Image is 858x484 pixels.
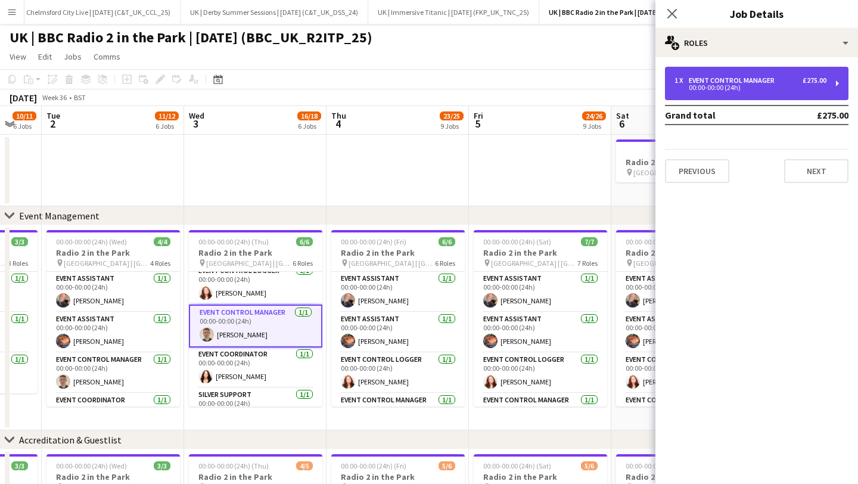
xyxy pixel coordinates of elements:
[616,139,750,182] app-job-card: Radio 2 in the Park [GEOGRAPHIC_DATA] | [GEOGRAPHIC_DATA], [GEOGRAPHIC_DATA]
[56,237,127,246] span: 00:00-00:00 (24h) (Wed)
[46,353,180,393] app-card-role: Event Control Manager1/100:00-00:00 (24h)[PERSON_NAME]
[293,259,313,268] span: 6 Roles
[89,49,125,64] a: Comms
[64,51,82,62] span: Jobs
[10,51,26,62] span: View
[46,110,60,121] span: Tue
[298,122,321,131] div: 6 Jobs
[10,92,37,104] div: [DATE]
[5,49,31,64] a: View
[474,230,607,407] app-job-card: 00:00-00:00 (24h) (Sat)7/7Radio 2 in the Park [GEOGRAPHIC_DATA] | [GEOGRAPHIC_DATA], [GEOGRAPHIC_...
[474,272,607,312] app-card-role: Event Assistant1/100:00-00:00 (24h)[PERSON_NAME]
[198,237,269,246] span: 00:00-00:00 (24h) (Thu)
[154,237,170,246] span: 4/4
[633,259,720,268] span: [GEOGRAPHIC_DATA] | [GEOGRAPHIC_DATA], [GEOGRAPHIC_DATA]
[56,461,127,470] span: 00:00-00:00 (24h) (Wed)
[189,247,322,258] h3: Radio 2 in the Park
[189,110,204,121] span: Wed
[474,393,607,434] app-card-role: Event Control Manager1/100:00-00:00 (24h)
[189,305,322,348] app-card-role: Event Control Manager1/100:00-00:00 (24h)[PERSON_NAME]
[577,259,598,268] span: 7 Roles
[633,168,740,177] span: [GEOGRAPHIC_DATA] | [GEOGRAPHIC_DATA], [GEOGRAPHIC_DATA]
[626,461,695,470] span: 00:00-00:00 (24h) (Sun)
[331,247,465,258] h3: Radio 2 in the Park
[331,471,465,482] h3: Radio 2 in the Park
[189,388,322,429] app-card-role: Silver Support1/100:00-00:00 (24h)
[331,110,346,121] span: Thu
[46,272,180,312] app-card-role: Event Assistant1/100:00-00:00 (24h)[PERSON_NAME]
[784,159,848,183] button: Next
[616,393,750,434] app-card-role: Event Control Manager1/100:00-00:00 (24h)
[439,461,455,470] span: 5/6
[616,247,750,258] h3: Radio 2 in the Park
[483,461,551,470] span: 00:00-00:00 (24h) (Sat)
[803,76,826,85] div: £275.00
[46,230,180,407] app-job-card: 00:00-00:00 (24h) (Wed)4/4Radio 2 in the Park [GEOGRAPHIC_DATA] | [GEOGRAPHIC_DATA], [GEOGRAPHIC_...
[582,111,606,120] span: 24/26
[13,122,36,131] div: 6 Jobs
[11,237,28,246] span: 3/3
[616,230,750,407] app-job-card: 00:00-00:00 (24h) (Sun)7/7Radio 2 in the Park [GEOGRAPHIC_DATA] | [GEOGRAPHIC_DATA], [GEOGRAPHIC_...
[33,49,57,64] a: Edit
[616,353,750,393] app-card-role: Event Control Logger1/100:00-00:00 (24h)[PERSON_NAME]
[46,393,180,434] app-card-role: Event Coordinator1/100:00-00:00 (24h)
[154,461,170,470] span: 3/3
[329,117,346,131] span: 4
[665,159,729,183] button: Previous
[583,122,605,131] div: 9 Jobs
[8,259,28,268] span: 3 Roles
[38,51,52,62] span: Edit
[483,237,551,246] span: 00:00-00:00 (24h) (Sat)
[181,1,368,24] button: UK | Derby Summer Sessions | [DATE] (C&T_UK_DSS_24)
[10,29,372,46] h1: UK | BBC Radio 2 in the Park | [DATE] (BBC_UK_R2ITP_25)
[539,1,732,24] button: UK | BBC Radio 2 in the Park | [DATE] (BBC_UK_R2ITP_25)
[368,1,539,24] button: UK | Immersive Titanic | [DATE] (FKP_UK_TNC_25)
[74,93,86,102] div: BST
[491,259,577,268] span: [GEOGRAPHIC_DATA] | [GEOGRAPHIC_DATA], [GEOGRAPHIC_DATA]
[198,461,269,470] span: 00:00-00:00 (24h) (Thu)
[297,111,321,120] span: 16/18
[665,106,778,125] td: Grand total
[474,312,607,353] app-card-role: Event Assistant1/100:00-00:00 (24h)[PERSON_NAME]
[206,259,293,268] span: [GEOGRAPHIC_DATA] | [GEOGRAPHIC_DATA], [GEOGRAPHIC_DATA]
[331,272,465,312] app-card-role: Event Assistant1/100:00-00:00 (24h)[PERSON_NAME]
[59,49,86,64] a: Jobs
[349,259,435,268] span: [GEOGRAPHIC_DATA] | [GEOGRAPHIC_DATA], [GEOGRAPHIC_DATA]
[46,312,180,353] app-card-role: Event Assistant1/100:00-00:00 (24h)[PERSON_NAME]
[156,122,178,131] div: 6 Jobs
[626,237,695,246] span: 00:00-00:00 (24h) (Sun)
[474,353,607,393] app-card-role: Event Control Logger1/100:00-00:00 (24h)[PERSON_NAME]
[581,461,598,470] span: 5/6
[46,247,180,258] h3: Radio 2 in the Park
[474,471,607,482] h3: Radio 2 in the Park
[616,110,629,121] span: Sat
[440,122,463,131] div: 9 Jobs
[439,237,455,246] span: 6/6
[474,247,607,258] h3: Radio 2 in the Park
[189,348,322,388] app-card-role: Event Coordinator1/100:00-00:00 (24h)[PERSON_NAME]
[440,111,464,120] span: 23/25
[331,230,465,407] app-job-card: 00:00-00:00 (24h) (Fri)6/6Radio 2 in the Park [GEOGRAPHIC_DATA] | [GEOGRAPHIC_DATA], [GEOGRAPHIC_...
[655,29,858,57] div: Roles
[674,85,826,91] div: 00:00-00:00 (24h)
[655,6,858,21] h3: Job Details
[616,157,750,167] h3: Radio 2 in the Park
[331,393,465,434] app-card-role: Event Control Manager1/100:00-00:00 (24h)
[39,93,69,102] span: Week 36
[187,117,204,131] span: 3
[616,312,750,353] app-card-role: Event Assistant1/100:00-00:00 (24h)[PERSON_NAME]
[296,461,313,470] span: 4/5
[341,237,406,246] span: 00:00-00:00 (24h) (Fri)
[331,312,465,353] app-card-role: Event Assistant1/100:00-00:00 (24h)[PERSON_NAME]
[616,272,750,312] app-card-role: Event Assistant1/100:00-00:00 (24h)[PERSON_NAME]
[614,117,629,131] span: 6
[64,259,150,268] span: [GEOGRAPHIC_DATA] | [GEOGRAPHIC_DATA], [GEOGRAPHIC_DATA]
[155,111,179,120] span: 11/12
[189,471,322,482] h3: Radio 2 in the Park
[13,111,36,120] span: 10/11
[331,353,465,393] app-card-role: Event Control Logger1/100:00-00:00 (24h)[PERSON_NAME]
